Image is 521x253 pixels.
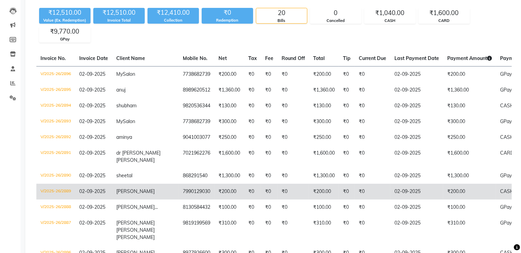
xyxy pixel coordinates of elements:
span: shubham [116,103,137,109]
td: ₹200.00 [443,66,496,82]
span: Mobile No. [183,55,208,61]
span: 02-09-2025 [79,71,105,77]
div: Value (Ex. Redemption) [39,17,91,23]
td: ₹0 [261,184,277,200]
td: ₹0 [339,130,355,145]
td: ₹0 [355,184,390,200]
td: ₹300.00 [443,114,496,130]
td: ₹0 [277,168,309,184]
span: 02-09-2025 [79,150,105,156]
td: 02-09-2025 [390,145,443,168]
span: Client Name [116,55,145,61]
td: 02-09-2025 [390,114,443,130]
span: 02-09-2025 [79,204,105,210]
span: Salon [123,118,135,124]
td: V/2025-26/2891 [36,145,75,168]
td: 02-09-2025 [390,82,443,98]
span: Tax [248,55,257,61]
span: CASH [500,103,514,109]
td: 7990129030 [179,184,214,200]
td: ₹0 [261,200,277,215]
td: ₹0 [261,98,277,114]
td: V/2025-26/2888 [36,200,75,215]
td: ₹310.00 [214,215,244,245]
td: ₹0 [339,82,355,98]
td: ₹0 [261,168,277,184]
td: 02-09-2025 [390,184,443,200]
td: ₹100.00 [214,200,244,215]
td: ₹0 [355,145,390,168]
td: ₹0 [277,184,309,200]
td: ₹0 [355,98,390,114]
span: GPay [500,172,512,179]
div: CASH [365,18,415,24]
td: 02-09-2025 [390,98,443,114]
td: ₹100.00 [309,200,339,215]
span: GPay [500,118,512,124]
span: My [116,71,123,77]
td: ₹0 [277,82,309,98]
td: ₹0 [355,215,390,245]
div: 0 [310,8,361,18]
td: ₹0 [339,168,355,184]
td: ₹0 [244,66,261,82]
td: ₹0 [277,66,309,82]
span: 02-09-2025 [79,220,105,226]
span: CASH [500,134,514,140]
span: Salon [123,71,135,77]
span: CARD [500,150,514,156]
span: [PERSON_NAME] [116,157,155,163]
td: V/2025-26/2895 [36,82,75,98]
div: Bills [256,18,307,24]
td: ₹0 [261,215,277,245]
td: ₹300.00 [309,114,339,130]
td: ₹130.00 [214,98,244,114]
td: ₹250.00 [309,130,339,145]
div: ₹12,510.00 [93,8,145,17]
td: ₹310.00 [443,215,496,245]
div: Invoice Total [93,17,145,23]
td: ₹1,360.00 [443,82,496,98]
td: ₹0 [339,200,355,215]
span: [PERSON_NAME] [116,204,155,210]
td: ₹250.00 [443,130,496,145]
td: ₹200.00 [309,66,339,82]
div: CARD [419,18,470,24]
td: ₹0 [277,98,309,114]
span: Fee [265,55,273,61]
span: Round Off [282,55,305,61]
td: ₹300.00 [214,114,244,130]
td: ₹0 [244,114,261,130]
td: ₹1,600.00 [309,145,339,168]
div: ₹1,600.00 [419,8,470,18]
td: ₹0 [355,130,390,145]
span: Payment Amount [447,55,492,61]
span: [PERSON_NAME] [116,220,155,226]
td: ₹0 [339,145,355,168]
td: ₹250.00 [214,130,244,145]
td: ₹0 [244,130,261,145]
div: Collection [147,17,199,23]
td: ₹1,600.00 [214,145,244,168]
td: ₹130.00 [309,98,339,114]
td: ₹0 [244,184,261,200]
td: V/2025-26/2889 [36,184,75,200]
td: ₹1,360.00 [214,82,244,98]
td: 7738682739 [179,66,214,82]
td: ₹0 [261,130,277,145]
td: ₹0 [355,114,390,130]
span: Invoice Date [79,55,108,61]
span: My [116,118,123,124]
td: ₹100.00 [443,200,496,215]
td: ₹0 [339,98,355,114]
td: 9819199569 [179,215,214,245]
td: ₹0 [261,82,277,98]
div: ₹12,510.00 [39,8,91,17]
span: GPay [500,220,512,226]
span: [PERSON_NAME] [PERSON_NAME] [116,227,155,240]
td: ₹0 [244,98,261,114]
div: ₹12,410.00 [147,8,199,17]
td: ₹1,300.00 [309,168,339,184]
td: 868291540 [179,168,214,184]
td: ₹0 [355,66,390,82]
